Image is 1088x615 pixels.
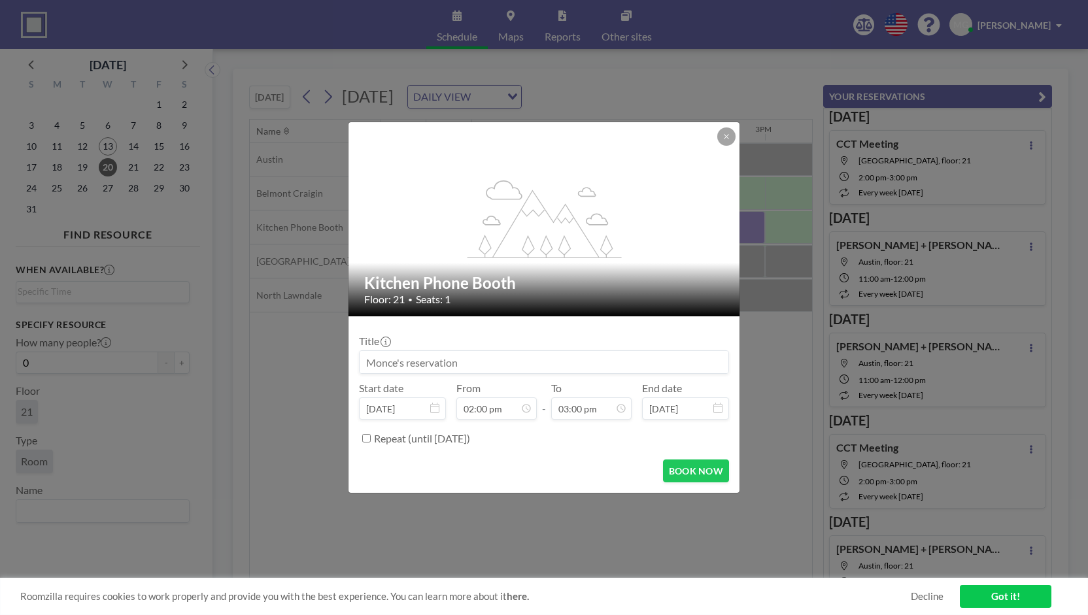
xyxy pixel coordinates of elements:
span: • [408,295,413,305]
a: here. [507,590,529,602]
span: Seats: 1 [416,293,450,306]
a: Decline [911,590,943,603]
h2: Kitchen Phone Booth [364,273,725,293]
a: Got it! [960,585,1051,608]
label: From [456,382,481,395]
label: Repeat (until [DATE]) [374,432,470,445]
label: Title [359,335,390,348]
label: End date [642,382,682,395]
span: Floor: 21 [364,293,405,306]
label: Start date [359,382,403,395]
button: BOOK NOW [663,459,729,482]
g: flex-grow: 1.2; [467,179,622,258]
span: Roomzilla requires cookies to work properly and provide you with the best experience. You can lea... [20,590,911,603]
label: To [551,382,562,395]
span: - [542,386,546,415]
input: Monce's reservation [360,351,728,373]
